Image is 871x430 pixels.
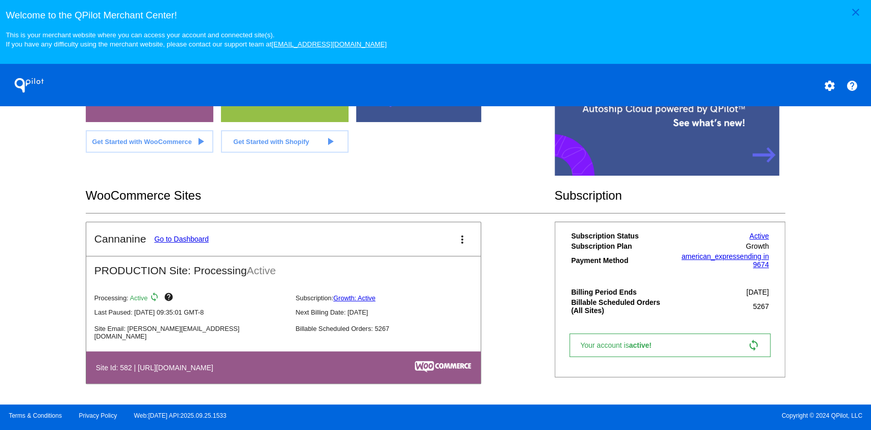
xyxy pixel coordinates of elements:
a: Get Started with WooCommerce [86,130,213,153]
small: This is your merchant website where you can access your account and connected site(s). If you hav... [6,31,386,48]
mat-icon: help [163,292,176,304]
span: Your account is [580,341,662,349]
span: Get Started with Shopify [233,138,309,146]
th: Subscription Plan [570,242,670,251]
p: Next Billing Date: [DATE] [295,308,488,316]
span: Active [247,265,276,276]
h1: QPilot [9,75,49,95]
mat-icon: settings [823,80,835,92]
h2: PRODUCTION Site: Processing [86,256,481,277]
a: Web:[DATE] API:2025.09.25.1533 [134,412,227,419]
span: [DATE] [746,288,769,296]
h2: WooCommerce Sites [86,188,555,203]
mat-icon: more_vert [456,233,468,246]
p: Subscription: [295,294,488,302]
h4: Site Id: 582 | [URL][DOMAIN_NAME] [96,364,218,372]
p: Processing: [94,292,287,304]
a: Growth: Active [333,294,376,302]
a: Active [750,232,769,240]
h2: Cannanine [94,233,146,245]
mat-icon: close [850,6,862,18]
a: [EMAIL_ADDRESS][DOMAIN_NAME] [271,40,387,48]
span: Get Started with WooCommerce [92,138,191,146]
mat-icon: help [846,80,858,92]
th: Payment Method [570,252,670,269]
th: Billable Scheduled Orders (All Sites) [570,298,670,315]
span: active! [629,341,656,349]
th: Billing Period Ends [570,288,670,297]
p: Last Paused: [DATE] 09:35:01 GMT-8 [94,308,287,316]
a: Your account isactive! sync [569,333,770,357]
span: Copyright © 2024 QPilot, LLC [444,412,862,419]
th: Subscription Status [570,231,670,241]
a: Privacy Policy [79,412,117,419]
h3: Welcome to the QPilot Merchant Center! [6,10,865,21]
mat-icon: play_arrow [194,135,207,148]
span: Growth [746,242,769,250]
h2: Subscription [555,188,786,203]
mat-icon: sync [748,339,760,351]
span: 5267 [753,302,768,310]
a: american_expressending in 9674 [681,252,768,269]
span: american_express [681,252,739,260]
mat-icon: play_arrow [323,135,336,148]
a: Get Started with Shopify [221,130,349,153]
mat-icon: sync [150,292,162,304]
img: c53aa0e5-ae75-48aa-9bee-956650975ee5 [415,361,471,372]
p: Billable Scheduled Orders: 5267 [295,325,488,332]
span: Active [130,294,148,302]
a: Terms & Conditions [9,412,62,419]
p: Site Email: [PERSON_NAME][EMAIL_ADDRESS][DOMAIN_NAME] [94,325,287,340]
a: Go to Dashboard [154,235,209,243]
